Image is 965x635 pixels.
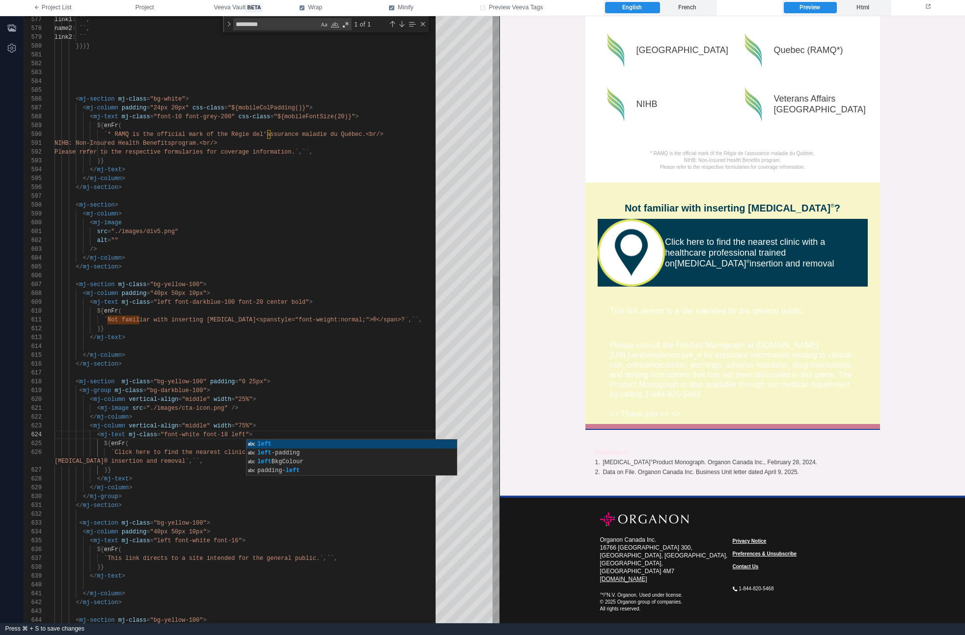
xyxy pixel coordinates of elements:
[79,202,114,209] span: mj-section
[24,139,42,148] div: 591
[55,25,72,32] span: name2
[231,423,235,429] span: =
[95,433,129,440] b: References:
[246,430,247,439] textarea: Editor content;Press Alt+F1 for Accessibility Options.
[90,113,93,120] span: <
[274,28,370,39] div: Quebec (RAMQ*)
[24,298,42,307] div: 609
[86,105,118,111] span: mj-column
[103,443,153,450] span: [MEDICAL_DATA]
[299,149,302,156] span: ,
[489,3,543,12] span: Preview Veeva Tags
[837,2,889,14] label: Html
[341,20,351,29] div: Use Regular Expression (⌥⌘R)
[500,16,965,623] iframe: preview
[24,289,42,298] div: 608
[97,166,121,173] span: mj-text
[24,254,42,263] div: 604
[146,281,150,288] span: =
[118,361,122,368] span: >
[203,281,206,288] span: >
[146,290,150,297] span: =
[76,281,79,288] span: <
[257,467,286,474] span: padding-
[83,290,86,297] span: <
[247,449,457,457] div: left-padding
[274,77,370,99] div: Veterans Affairs [GEOGRAPHIC_DATA]
[101,405,129,412] span: mj-image
[55,458,189,465] span: [MEDICAL_DATA]® insertion and removal`
[104,131,260,138] span: `* RAMQ is the official mark of the Régie de
[252,423,256,429] span: >
[24,121,42,130] div: 589
[125,440,129,447] span: (
[79,25,86,32] span: ``
[146,96,150,103] span: =
[100,559,147,566] a: [DOMAIN_NAME]
[100,496,189,510] img: ORGANON
[272,458,303,465] span: BkgColour
[79,281,114,288] span: mj-section
[24,148,42,157] div: 592
[224,105,228,111] span: =
[122,166,125,173] span: >
[97,308,104,315] span: ${
[76,184,83,191] span: </
[24,33,42,42] div: 579
[239,113,271,120] span: css-class
[118,281,147,288] span: mj-class
[154,378,207,385] span: "bg-yellow-100"
[90,352,122,359] span: mj-column
[76,378,79,385] span: <
[96,14,136,53] img: nex-icon--NPhAw-.png
[24,227,42,236] div: 601
[150,443,153,446] sup: ®
[122,113,150,120] span: mj-class
[189,458,193,465] span: ,
[90,334,97,341] span: </
[104,467,111,474] span: )}
[398,20,406,28] div: Next Match (Enter)
[97,405,100,412] span: <
[110,324,356,403] div: Please consult the Product Monograph at [DOMAIN_NAME][URL]‑en/nexplanon‑pm_e for important inform...
[95,442,101,450] div: 1.
[104,122,118,129] span: enFr
[122,290,146,297] span: padding
[97,325,104,332] span: )}
[233,535,297,540] a: Preferences & Unsubscribe
[408,317,412,323] span: ,
[234,14,273,53] img: nex-icon--NPhAw-.png
[132,405,143,412] span: src
[24,386,42,395] div: 619
[24,165,42,174] div: 594
[246,243,249,248] sup: ®
[24,377,42,386] div: 618
[175,149,299,156] span: mularies for coverage information.`
[79,96,114,103] span: mj-section
[252,396,256,403] span: >
[55,140,171,147] span: NIHB: Non-Insured Health Benefits
[24,104,42,112] div: 587
[76,361,83,368] span: </
[114,202,118,209] span: >
[150,96,185,103] span: "bg-white"
[270,113,274,120] span: =
[419,20,427,28] div: Close (Escape)
[24,404,42,413] div: 621
[90,246,97,253] span: />
[24,192,42,201] div: 597
[76,43,90,50] span: }))}
[150,378,153,385] span: =
[24,157,42,165] div: 593
[114,394,180,402] free: > Thank you <
[398,3,414,12] span: Minify
[111,440,125,447] span: enFr
[210,378,235,385] span: padding
[97,158,104,164] span: )}
[24,130,42,139] div: 590
[83,352,90,359] span: </
[246,3,263,12] span: beta
[24,324,42,333] div: 612
[86,211,118,217] span: mj-column
[24,236,42,245] div: 602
